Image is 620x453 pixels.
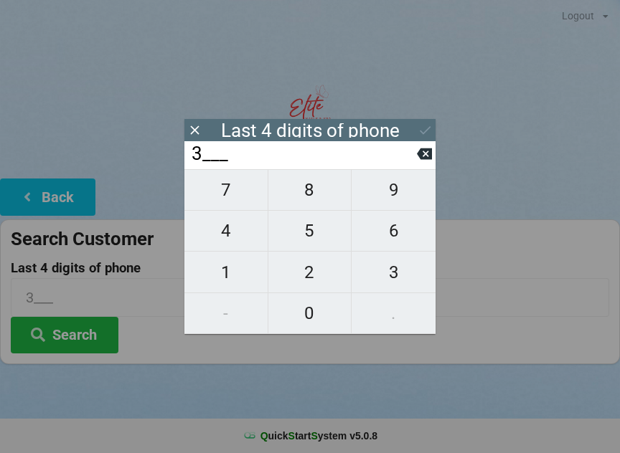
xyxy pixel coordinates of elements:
[268,216,352,246] span: 5
[184,216,268,246] span: 4
[352,257,436,287] span: 3
[268,298,352,328] span: 0
[221,123,400,138] div: Last 4 digits of phone
[268,257,352,287] span: 2
[268,175,352,205] span: 8
[352,211,436,252] button: 6
[184,252,268,292] button: 1
[268,211,352,252] button: 5
[268,169,352,211] button: 8
[184,169,268,211] button: 7
[352,169,436,211] button: 9
[268,252,352,292] button: 2
[352,175,436,205] span: 9
[184,175,268,205] span: 7
[184,257,268,287] span: 1
[268,293,352,334] button: 0
[352,252,436,292] button: 3
[352,216,436,246] span: 6
[184,211,268,252] button: 4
